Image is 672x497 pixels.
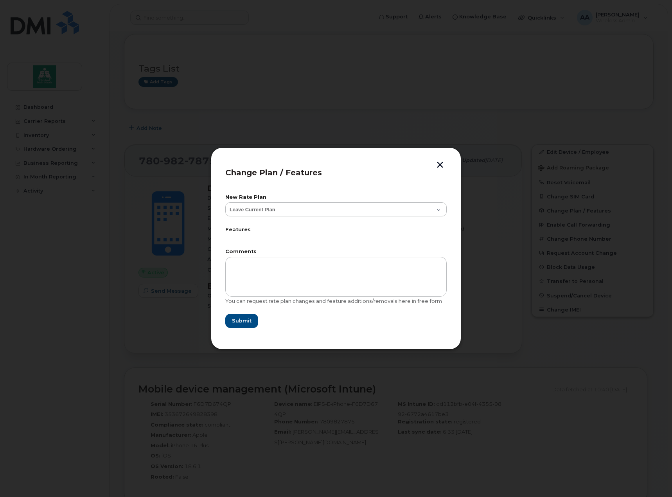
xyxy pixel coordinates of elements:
button: Submit [225,314,258,328]
label: New Rate Plan [225,195,447,200]
label: Comments [225,249,447,254]
div: You can request rate plan changes and feature additions/removals here in free form [225,298,447,304]
span: Submit [232,317,252,324]
span: Change Plan / Features [225,168,322,177]
label: Features [225,227,447,232]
